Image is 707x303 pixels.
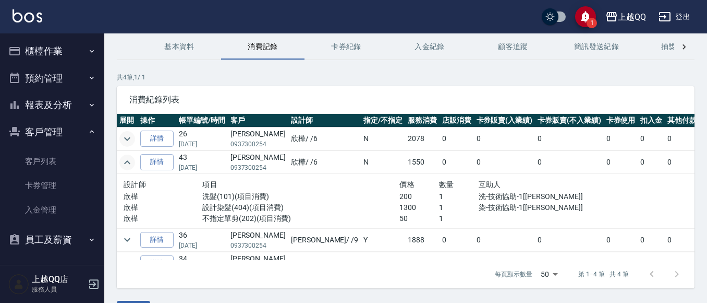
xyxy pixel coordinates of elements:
th: 指定/不指定 [361,114,405,127]
span: 項目 [202,180,217,189]
p: 0937300254 [230,139,286,149]
button: 報表及分析 [4,91,100,119]
td: 0 [440,151,474,174]
td: 0 [638,228,665,251]
td: 1888 [405,228,440,251]
td: Y [361,252,405,275]
td: 0 [474,151,535,174]
td: 1550 [405,151,440,174]
p: [DATE] [179,139,225,149]
td: 0 [604,252,638,275]
span: 消費紀錄列表 [129,95,682,105]
td: 0 [604,228,638,251]
td: 34 [176,252,228,275]
p: 洗-技術協助-1[[PERSON_NAME]] [479,191,597,202]
th: 設計師 [288,114,361,127]
p: 欣樺 [124,191,202,202]
p: 共 4 筆, 1 / 1 [117,73,694,82]
p: 設計染髮(404)(項目消費) [202,202,399,213]
th: 店販消費 [440,114,474,127]
button: 消費記錄 [221,34,304,60]
p: 1 [439,191,479,202]
td: 43 [176,151,228,174]
th: 卡券使用 [604,114,638,127]
button: expand row [119,255,135,271]
td: 0 [638,252,665,275]
button: 卡券紀錄 [304,34,388,60]
td: [PERSON_NAME] / /9 [288,252,361,275]
p: 服務人員 [32,285,85,294]
button: 基本資料 [138,34,221,60]
a: 詳情 [140,255,174,272]
button: 簡訊發送紀錄 [555,34,638,60]
td: [PERSON_NAME] [228,127,288,150]
button: 櫃檯作業 [4,38,100,65]
th: 客戶 [228,114,288,127]
th: 扣入金 [638,114,665,127]
h5: 上越QQ店 [32,274,85,285]
button: 顧客追蹤 [471,34,555,60]
td: 36 [176,228,228,251]
button: 登出 [654,7,694,27]
td: Y [361,228,405,251]
th: 卡券販賣(不入業績) [535,114,604,127]
a: 詳情 [140,131,174,147]
div: 50 [537,260,562,288]
p: 1300 [399,202,439,213]
p: [DATE] [179,241,225,250]
button: 員工及薪資 [4,226,100,253]
td: [PERSON_NAME] [228,252,288,275]
td: 欣樺 / /6 [288,151,361,174]
td: 0 [535,151,604,174]
th: 展開 [117,114,138,127]
div: 上越QQ [618,10,646,24]
button: 入金紀錄 [388,34,471,60]
td: 0 [604,127,638,150]
th: 操作 [138,114,176,127]
p: 1 [439,202,479,213]
td: 26 [176,127,228,150]
button: expand row [119,155,135,170]
img: Logo [13,9,42,22]
td: 0 [474,252,535,275]
a: 客戶列表 [4,149,100,173]
td: 0 [535,252,604,275]
p: 第 1–4 筆 共 4 筆 [578,270,629,279]
td: 2078 [405,127,440,150]
span: 1 [587,18,597,28]
th: 帳單編號/時間 [176,114,228,127]
span: 數量 [439,180,454,189]
td: N [361,151,405,174]
td: [PERSON_NAME] / /9 [288,228,361,251]
td: N [361,127,405,150]
td: 0 [535,228,604,251]
img: Person [8,274,29,295]
p: 欣樺 [124,202,202,213]
button: expand row [119,232,135,248]
td: [PERSON_NAME] [228,151,288,174]
td: 0 [440,252,474,275]
p: 1 [439,213,479,224]
button: expand row [119,131,135,147]
p: 欣樺 [124,213,202,224]
td: 0 [474,127,535,150]
button: save [575,6,596,27]
span: 互助人 [479,180,501,189]
p: 0937300254 [230,241,286,250]
p: 0937300254 [230,163,286,172]
td: 0 [638,127,665,150]
a: 入金管理 [4,198,100,222]
td: [PERSON_NAME] [228,228,288,251]
p: 50 [399,213,439,224]
span: 設計師 [124,180,146,189]
p: 不指定單剪(202)(項目消費) [202,213,399,224]
p: [DATE] [179,163,225,172]
a: 詳情 [140,154,174,170]
span: 價格 [399,180,415,189]
a: 卡券管理 [4,173,100,197]
td: 0 [604,151,638,174]
td: 0 [474,228,535,251]
a: 詳情 [140,232,174,248]
p: 每頁顯示數量 [495,270,532,279]
th: 卡券販賣(入業績) [474,114,535,127]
